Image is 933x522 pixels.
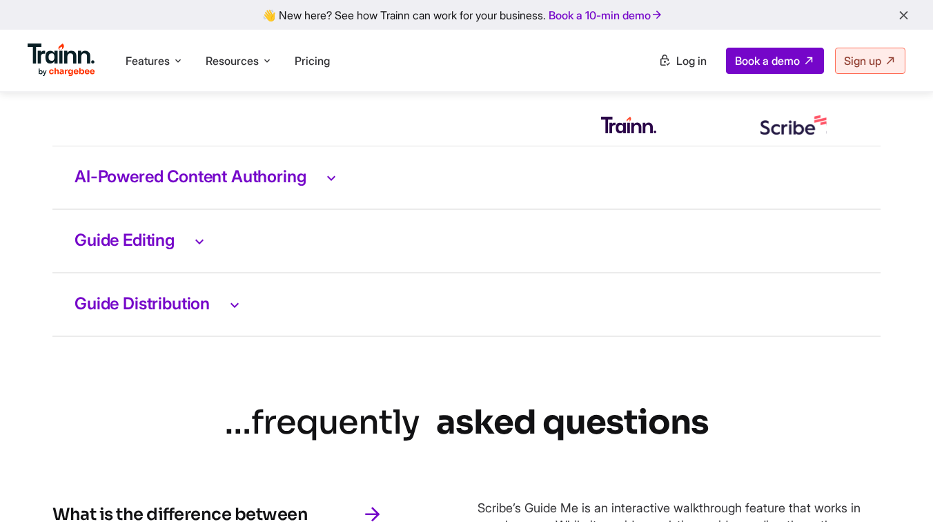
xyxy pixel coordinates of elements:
div: … [224,399,709,445]
a: Log in [650,48,715,73]
div: 👋 New here? See how Trainn can work for your business. [8,8,925,21]
h3: Guide Distribution [75,296,858,313]
a: Sign up [835,48,905,74]
h3: Guide Editing [75,232,858,250]
img: Trainn Logo [28,43,95,77]
span: Resources [206,53,259,68]
span: Log in [676,54,707,68]
span: Sign up [844,54,881,68]
span: Book a demo [735,54,800,68]
i: frequently [251,401,420,443]
b: asked questions [436,401,709,443]
img: scribehow logo [760,115,827,135]
a: Pricing [295,54,330,68]
a: Book a 10-min demo [546,6,666,25]
span: Features [126,53,170,68]
h3: AI-Powered Content Authoring [75,168,858,186]
iframe: Chat Widget [864,456,933,522]
img: Trainn Logo [601,117,656,133]
a: Book a demo [726,48,824,74]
